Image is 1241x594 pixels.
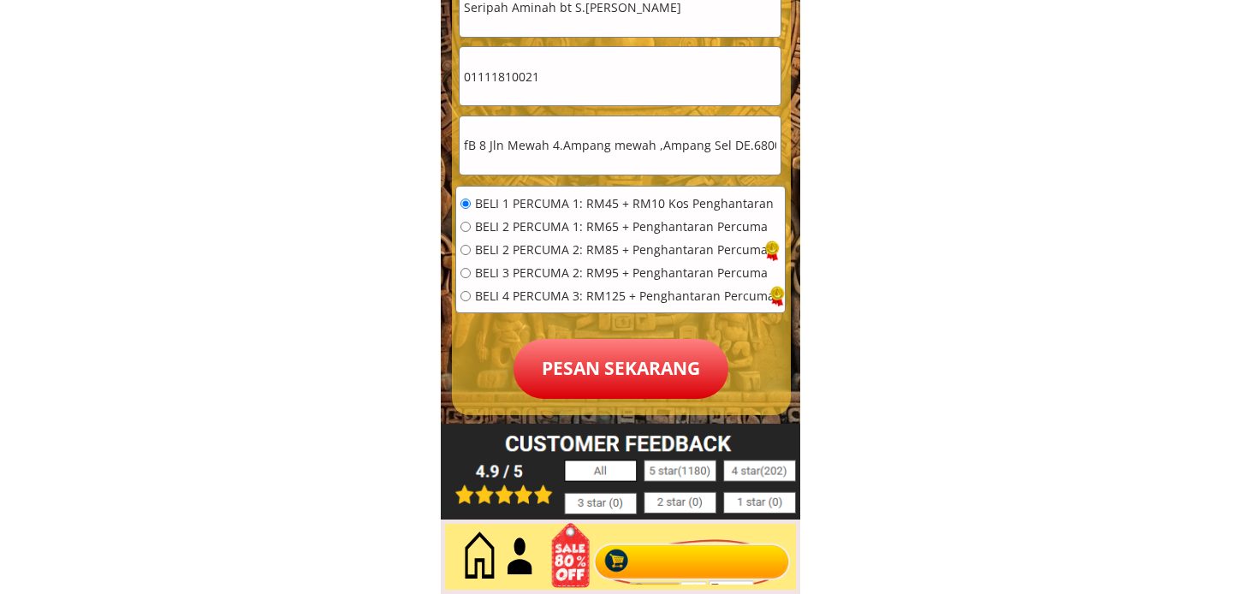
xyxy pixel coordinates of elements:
span: BELI 2 PERCUMA 1: RM65 + Penghantaran Percuma [475,221,775,233]
span: BELI 3 PERCUMA 2: RM95 + Penghantaran Percuma [475,267,775,279]
span: BELI 2 PERCUMA 2: RM85 + Penghantaran Percuma [475,244,775,256]
span: BELI 4 PERCUMA 3: RM125 + Penghantaran Percuma [475,290,775,302]
input: Alamat [460,116,781,175]
input: Telefon [460,47,781,105]
p: Pesan sekarang [514,339,728,399]
span: BELI 1 PERCUMA 1: RM45 + RM10 Kos Penghantaran [475,198,775,210]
